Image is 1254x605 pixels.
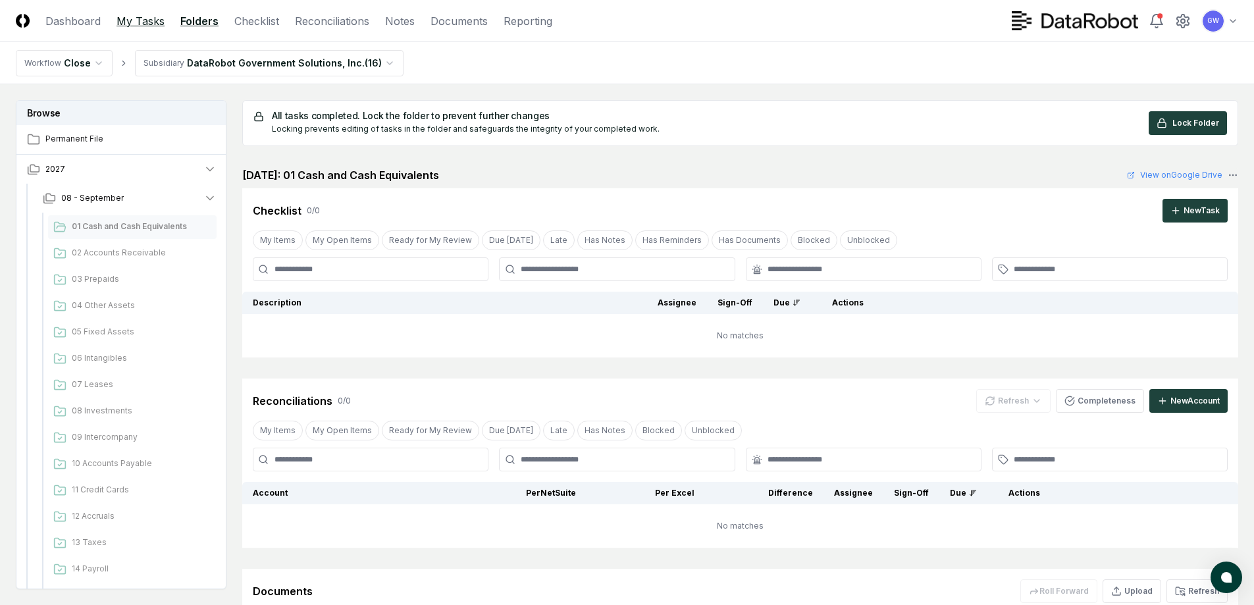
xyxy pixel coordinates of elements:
button: Has Notes [577,230,633,250]
a: 08 Investments [48,400,217,423]
a: Reporting [504,13,552,29]
a: View onGoogle Drive [1127,169,1222,181]
div: New Account [1170,395,1220,407]
span: 05 Fixed Assets [72,326,211,338]
button: Unblocked [840,230,897,250]
th: Assignee [823,482,883,504]
button: Has Documents [712,230,788,250]
span: 12 Accruals [72,510,211,522]
span: 01 Cash and Cash Equivalents [72,221,211,232]
div: Due [773,297,800,309]
td: No matches [242,314,1238,357]
div: Workflow [24,57,61,69]
div: Locking prevents editing of tasks in the folder and safeguards the integrity of your completed work. [272,123,660,135]
span: 02 Accounts Receivable [72,247,211,259]
div: 0 / 0 [338,395,351,407]
button: Blocked [791,230,837,250]
span: 08 - September [61,192,124,204]
th: Per NetSuite [468,482,587,504]
a: Checklist [234,13,279,29]
a: 11 Credit Cards [48,479,217,502]
span: 04 Other Assets [72,300,211,311]
a: Notes [385,13,415,29]
button: Refresh [1166,579,1228,603]
button: My Open Items [305,230,379,250]
span: 03 Prepaids [72,273,211,285]
th: Assignee [647,292,707,314]
button: Late [543,230,575,250]
a: My Tasks [117,13,165,29]
span: Lock Folder [1172,117,1219,129]
button: Ready for My Review [382,230,479,250]
div: New Task [1184,205,1220,217]
div: Account [253,487,457,499]
div: Due [950,487,977,499]
button: My Open Items [305,421,379,440]
span: 13 Taxes [72,537,211,548]
div: Checklist [253,203,301,219]
a: 05 Fixed Assets [48,321,217,344]
a: 03 Prepaids [48,268,217,292]
span: 06 Intangibles [72,352,211,364]
th: Sign-Off [883,482,939,504]
nav: breadcrumb [16,50,404,76]
h5: All tasks completed. Lock the folder to prevent further changes [272,111,660,120]
a: 01 Cash and Cash Equivalents [48,215,217,239]
button: GW [1201,9,1225,33]
th: Sign-Off [707,292,763,314]
h3: Browse [16,101,226,125]
a: Folders [180,13,219,29]
h2: [DATE]: 01 Cash and Cash Equivalents [242,167,439,183]
span: 10 Accounts Payable [72,458,211,469]
button: My Items [253,230,303,250]
div: 0 / 0 [307,205,320,217]
span: 07 Leases [72,379,211,390]
button: Ready for My Review [382,421,479,440]
button: Has Reminders [635,230,709,250]
div: Documents [253,583,313,599]
a: 09 Intercompany [48,426,217,450]
button: Due Today [482,421,540,440]
button: Upload [1103,579,1161,603]
a: 06 Intangibles [48,347,217,371]
th: Description [242,292,647,314]
a: 13 Taxes [48,531,217,555]
a: 12 Accruals [48,505,217,529]
span: Permanent File [45,133,217,145]
a: Dashboard [45,13,101,29]
div: Actions [998,487,1228,499]
th: Difference [705,482,823,504]
a: 14 Payroll [48,558,217,581]
a: 07 Leases [48,373,217,397]
button: Completeness [1056,389,1144,413]
button: Blocked [635,421,682,440]
span: 2027 [45,163,65,175]
a: Documents [431,13,488,29]
button: Unblocked [685,421,742,440]
a: 10 Accounts Payable [48,452,217,476]
th: Per Excel [587,482,705,504]
span: 11 Credit Cards [72,484,211,496]
button: atlas-launcher [1211,562,1242,593]
img: Logo [16,14,30,28]
span: 09 Intercompany [72,431,211,443]
img: DataRobot logo [1012,11,1138,30]
span: 08 Investments [72,405,211,417]
a: 02 Accounts Receivable [48,242,217,265]
span: 14 Payroll [72,563,211,575]
div: Reconciliations [253,393,332,409]
button: 2027 [16,155,227,184]
a: Reconciliations [295,13,369,29]
button: NewTask [1163,199,1228,223]
button: Has Notes [577,421,633,440]
button: Lock Folder [1149,111,1227,135]
span: GW [1207,16,1219,26]
td: No matches [242,504,1238,548]
div: Actions [822,297,1228,309]
a: 04 Other Assets [48,294,217,318]
button: 08 - September [32,184,227,213]
button: Late [543,421,575,440]
button: NewAccount [1149,389,1228,413]
button: My Items [253,421,303,440]
div: Subsidiary [144,57,184,69]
